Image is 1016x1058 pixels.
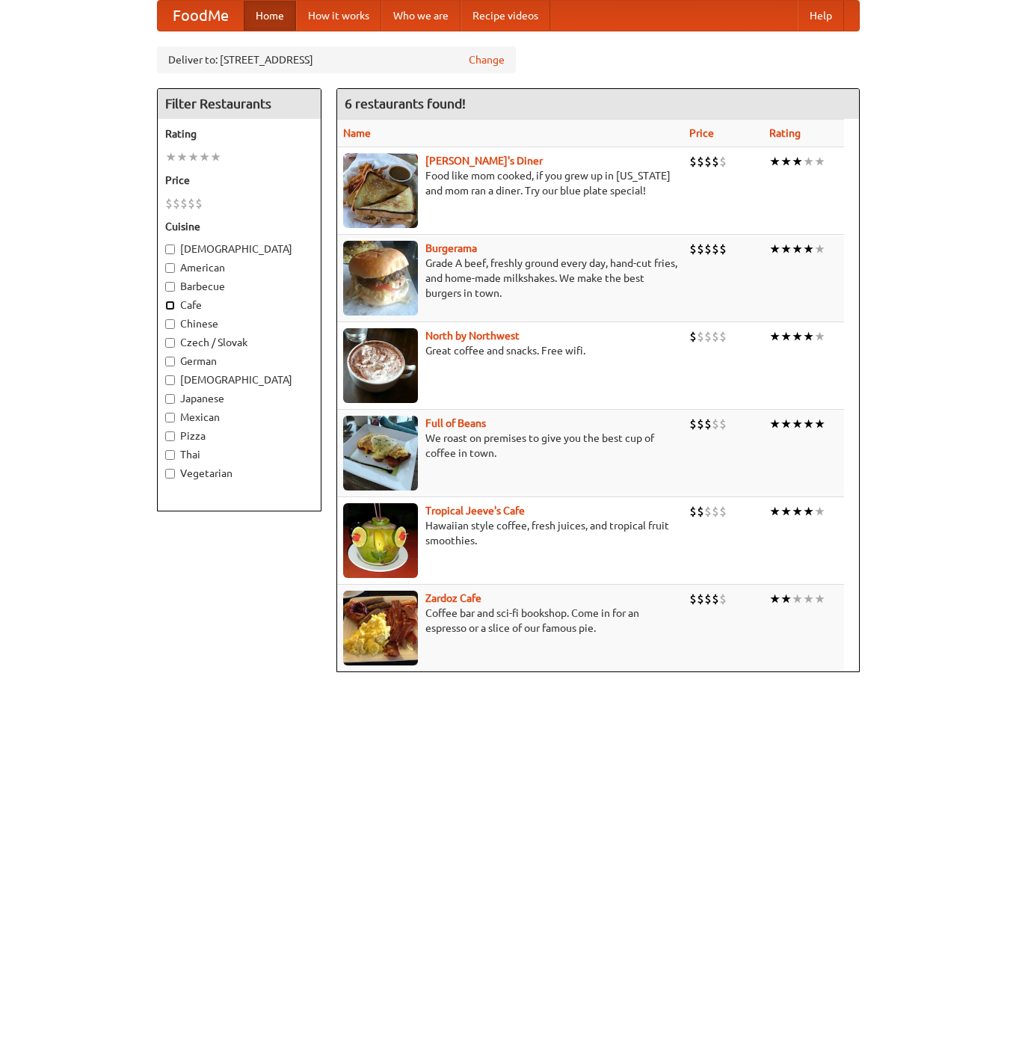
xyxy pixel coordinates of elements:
[704,416,712,432] li: $
[195,195,203,212] li: $
[781,328,792,345] li: ★
[165,375,175,385] input: [DEMOGRAPHIC_DATA]
[689,153,697,170] li: $
[158,89,321,119] h4: Filter Restaurants
[165,242,313,256] label: [DEMOGRAPHIC_DATA]
[689,591,697,607] li: $
[814,591,825,607] li: ★
[719,416,727,432] li: $
[425,330,520,342] a: North by Northwest
[165,410,313,425] label: Mexican
[781,503,792,520] li: ★
[814,328,825,345] li: ★
[697,153,704,170] li: $
[697,416,704,432] li: $
[425,592,481,604] a: Zardoz Cafe
[165,319,175,329] input: Chinese
[792,153,803,170] li: ★
[343,591,418,665] img: zardoz.jpg
[165,372,313,387] label: [DEMOGRAPHIC_DATA]
[158,1,244,31] a: FoodMe
[165,263,175,273] input: American
[165,357,175,366] input: German
[719,591,727,607] li: $
[343,503,418,578] img: jeeves.jpg
[697,328,704,345] li: $
[712,416,719,432] li: $
[769,503,781,520] li: ★
[704,241,712,257] li: $
[345,96,466,111] ng-pluralize: 6 restaurants found!
[343,168,677,198] p: Food like mom cooked, if you grew up in [US_STATE] and mom ran a diner. Try our blue plate special!
[165,279,313,294] label: Barbecue
[781,416,792,432] li: ★
[343,127,371,139] a: Name
[719,503,727,520] li: $
[343,241,418,316] img: burgerama.jpg
[814,153,825,170] li: ★
[343,256,677,301] p: Grade A beef, freshly ground every day, hand-cut fries, and home-made milkshakes. We make the bes...
[425,505,525,517] a: Tropical Jeeve's Cafe
[769,591,781,607] li: ★
[803,328,814,345] li: ★
[425,242,477,254] b: Burgerama
[165,260,313,275] label: American
[425,155,543,167] a: [PERSON_NAME]'s Diner
[697,503,704,520] li: $
[719,241,727,257] li: $
[180,195,188,212] li: $
[704,328,712,345] li: $
[165,450,175,460] input: Thai
[165,316,313,331] label: Chinese
[343,153,418,228] img: sallys.jpg
[769,416,781,432] li: ★
[165,391,313,406] label: Japanese
[712,503,719,520] li: $
[769,153,781,170] li: ★
[803,241,814,257] li: ★
[814,503,825,520] li: ★
[689,127,714,139] a: Price
[792,328,803,345] li: ★
[803,591,814,607] li: ★
[712,328,719,345] li: $
[425,417,486,429] b: Full of Beans
[704,503,712,520] li: $
[165,431,175,441] input: Pizza
[769,127,801,139] a: Rating
[712,153,719,170] li: $
[343,606,677,636] p: Coffee bar and sci-fi bookshop. Come in for an espresso or a slice of our famous pie.
[165,428,313,443] label: Pizza
[165,244,175,254] input: [DEMOGRAPHIC_DATA]
[343,518,677,548] p: Hawaiian style coffee, fresh juices, and tropical fruit smoothies.
[165,413,175,422] input: Mexican
[689,503,697,520] li: $
[176,149,188,165] li: ★
[803,503,814,520] li: ★
[165,469,175,479] input: Vegetarian
[343,416,418,490] img: beans.jpg
[792,241,803,257] li: ★
[719,328,727,345] li: $
[689,328,697,345] li: $
[697,241,704,257] li: $
[188,195,195,212] li: $
[769,241,781,257] li: ★
[165,338,175,348] input: Czech / Slovak
[792,591,803,607] li: ★
[792,503,803,520] li: ★
[781,153,792,170] li: ★
[792,416,803,432] li: ★
[469,52,505,67] a: Change
[165,354,313,369] label: German
[343,343,677,358] p: Great coffee and snacks. Free wifi.
[719,153,727,170] li: $
[704,153,712,170] li: $
[689,416,697,432] li: $
[381,1,461,31] a: Who we are
[199,149,210,165] li: ★
[704,591,712,607] li: $
[803,153,814,170] li: ★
